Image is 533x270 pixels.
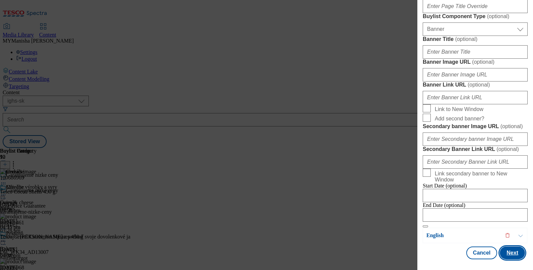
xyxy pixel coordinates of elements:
[466,247,497,259] button: Cancel
[423,183,467,188] span: Start Date (optional)
[423,208,528,222] input: Enter Date
[423,132,528,146] input: Enter Secondary banner Image URL
[487,13,510,19] span: ( optional )
[500,123,523,129] span: ( optional )
[423,155,528,169] input: Enter Secondary Banner Link URL
[426,232,497,239] p: English
[468,82,490,88] span: ( optional )
[423,146,528,153] label: Secondary Banner Link URL
[423,13,528,20] label: Buylist Component Type
[435,106,483,112] span: Link to New Window
[435,171,525,183] span: Link secondary banner to New Window
[435,116,484,122] span: Add second banner?
[423,68,528,82] input: Enter Banner Image URL
[496,146,519,152] span: ( optional )
[423,59,528,65] label: Banner Image URL
[423,189,528,202] input: Enter Date
[423,202,465,208] span: End Date (optional)
[472,59,494,65] span: ( optional )
[423,36,528,43] label: Banner Title
[500,247,525,259] button: Next
[423,82,528,88] label: Banner Link URL
[423,45,528,59] input: Enter Banner Title
[423,123,528,130] label: Secondary banner Image URL
[423,91,528,104] input: Enter Banner Link URL
[455,36,478,42] span: ( optional )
